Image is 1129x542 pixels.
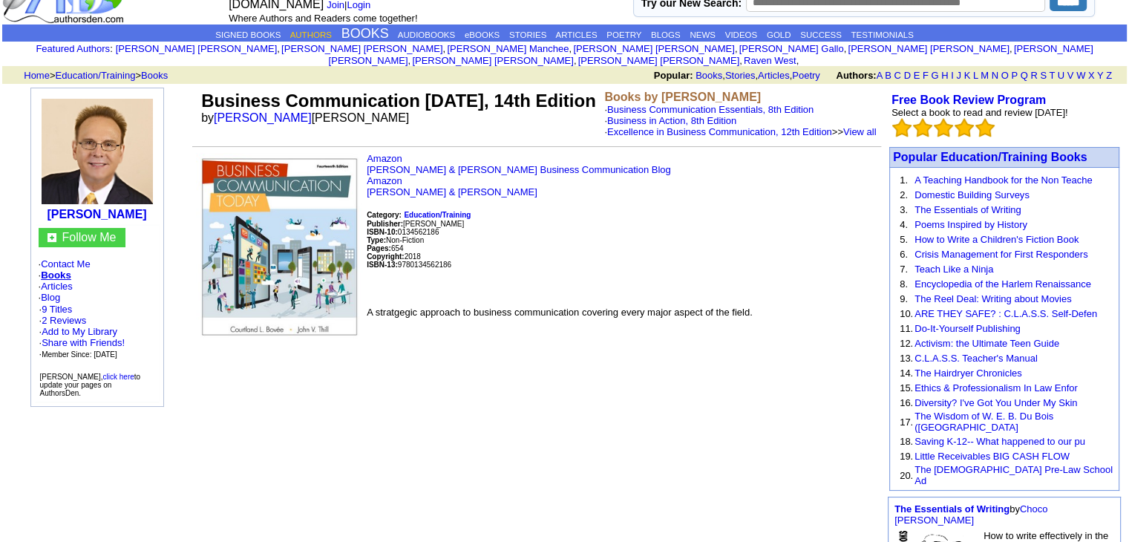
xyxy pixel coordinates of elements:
[290,30,332,39] a: AUTHORS
[576,57,577,65] font: i
[445,45,447,53] font: i
[42,304,72,315] a: 9 Titles
[885,70,891,81] a: B
[41,258,90,270] a: Contact Me
[40,373,141,397] font: [PERSON_NAME], to update your pages on AuthorsDen.
[341,26,389,41] a: BOOKS
[604,115,876,137] font: ·
[604,91,761,103] b: Books by [PERSON_NAME]
[914,368,1022,379] a: The Hairdryer Chronicles
[914,293,1071,304] a: The Reel Deal: Writing about Movies
[964,70,971,81] a: K
[900,368,913,379] font: 14.
[1030,70,1037,81] a: R
[367,228,398,236] b: ISBN-10:
[725,30,757,39] a: VIDEOS
[900,249,908,260] font: 6.
[836,70,876,81] b: Authors:
[737,45,739,53] font: i
[404,209,471,220] a: Education/Training
[42,99,153,204] img: 189320.jpg
[956,70,961,81] a: J
[758,70,790,81] a: Articles
[1011,70,1017,81] a: P
[877,70,883,81] a: A
[900,436,913,447] font: 18.
[799,57,800,65] font: i
[891,94,1046,106] a: Free Book Review Program
[39,258,156,360] font: · · · ·
[931,70,938,81] a: G
[62,231,117,244] font: Follow Me
[914,308,1097,319] a: ARE THEY SAFE? : C.L.A.S.S. Self-Defen
[367,236,386,244] b: Type:
[329,43,1093,66] a: [PERSON_NAME] [PERSON_NAME]
[280,45,281,53] font: i
[914,436,1085,447] a: Saving K-12-- What happened to our pu
[367,153,402,164] a: Amazon
[42,337,125,348] a: Share with Friends!
[914,411,1053,433] a: The Wisdom of W. E. B. Du Bois ([GEOGRAPHIC_DATA]
[367,261,451,269] font: 9780134562186
[975,118,995,137] img: bigemptystars.png
[941,70,948,81] a: H
[934,118,953,137] img: bigemptystars.png
[900,174,908,186] font: 1.
[367,220,403,228] b: Publisher:
[914,278,1091,290] a: Encyclopedia of the Harlem Renaissance
[42,326,117,337] a: Add to My Library
[447,43,569,54] a: [PERSON_NAME] Manchee
[39,304,125,359] font: · ·
[555,30,597,39] a: ARTICLES
[848,43,1009,54] a: [PERSON_NAME] [PERSON_NAME]
[572,45,573,53] font: i
[1076,70,1085,81] a: W
[846,45,848,53] font: i
[606,30,641,39] a: POETRY
[894,503,1047,526] a: Choco [PERSON_NAME]
[914,397,1077,408] a: Diversity? I've Got You Under My Skin
[47,208,146,221] b: [PERSON_NAME]
[1106,70,1112,81] a: Z
[900,338,913,349] font: 12.
[214,111,312,124] a: [PERSON_NAME]
[367,164,671,175] a: [PERSON_NAME] & [PERSON_NAME] Business Communication Blog
[923,70,929,81] a: F
[913,70,920,81] a: E
[1049,70,1055,81] a: T
[992,70,998,81] a: N
[398,30,455,39] a: AUDIOBOOKS
[1012,45,1013,53] font: i
[767,30,791,39] a: GOLD
[973,70,978,81] a: L
[41,292,60,303] a: Blog
[1088,70,1095,81] a: X
[893,151,1087,163] a: Popular Education/Training Books
[367,307,753,318] font: A stratgegic approach to business communication covering every major aspect of the field.
[900,204,908,215] font: 3.
[465,30,500,39] a: eBOOKS
[914,174,1092,186] a: A Teaching Handbook for the Non Teache
[891,107,1068,118] font: Select a book to read and review [DATE]!
[48,233,56,242] img: gc.jpg
[690,30,716,39] a: NEWS
[24,70,50,81] a: Home
[900,278,908,290] font: 8.
[229,13,417,24] font: Where Authors and Readers come together!
[367,228,439,236] font: 0134562186
[914,451,1070,462] a: Little Receivables BIG CASH FLOW
[607,115,736,126] a: Business in Action, 8th Edition
[607,126,832,137] a: Excellence in Business Communication, 12th Edition
[900,470,913,481] font: 20.
[900,323,913,334] font: 11.
[201,111,409,124] font: by [PERSON_NAME]
[573,43,734,54] a: [PERSON_NAME] [PERSON_NAME]
[744,55,796,66] a: Raven West
[914,464,1113,486] a: The [DEMOGRAPHIC_DATA] Pre-Law School Ad
[914,219,1027,230] a: Poems Inspired by History
[367,220,464,228] font: [PERSON_NAME]
[41,281,73,292] a: Articles
[116,43,277,54] a: [PERSON_NAME] [PERSON_NAME]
